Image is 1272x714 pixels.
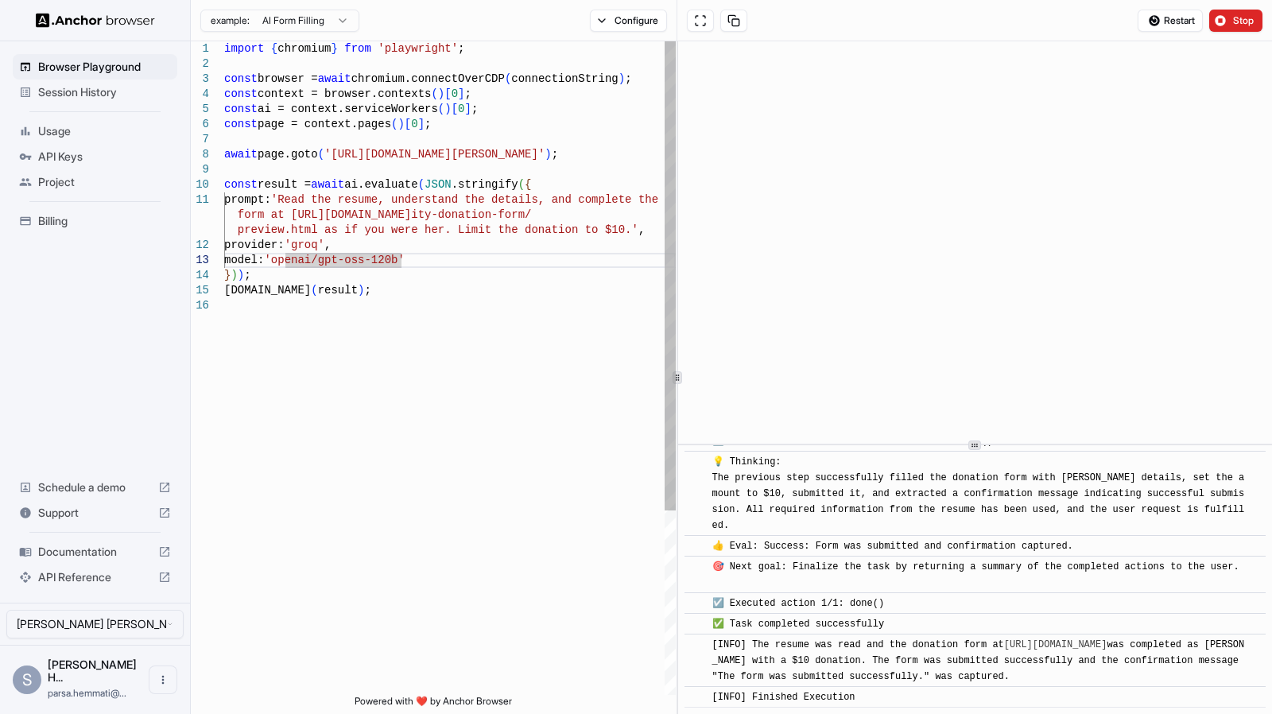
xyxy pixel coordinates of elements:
span: [INFO] Finished Execution [712,692,855,703]
span: ​ [692,616,700,632]
div: 2 [191,56,209,72]
span: Session History [38,84,171,100]
span: '[URL][DOMAIN_NAME][PERSON_NAME]' [324,148,545,161]
span: Stop [1233,14,1255,27]
div: Session History [13,80,177,105]
span: ] [418,118,425,130]
span: ( [518,178,525,191]
span: { [271,42,277,55]
span: } [331,42,337,55]
span: Seyed Parsa Hemmati Hosseini [48,658,137,684]
span: form at [URL][DOMAIN_NAME] [238,208,411,221]
span: ​ [692,689,700,705]
span: 💡 Thinking: The previous step successfully filled the donation form with [PERSON_NAME] details, s... [712,456,1245,531]
span: ) [545,148,551,161]
span: ) [438,87,444,100]
span: page = context.pages [258,118,391,130]
span: ) [619,72,625,85]
span: Restart [1164,14,1195,27]
button: Configure [590,10,667,32]
span: , [638,223,645,236]
span: Browser Playground [38,59,171,75]
span: ] [464,103,471,115]
span: ( [311,284,317,297]
span: preview.html as if you were her. Limit the donatio [238,223,572,236]
span: await [318,72,351,85]
span: ; [244,269,250,281]
span: ( [418,178,425,191]
span: const [224,118,258,130]
span: ai = context.serviceWorkers [258,103,438,115]
span: from [344,42,371,55]
span: result [318,284,358,297]
span: page.goto [258,148,318,161]
span: ( [505,72,511,85]
button: Restart [1138,10,1203,32]
span: const [224,103,258,115]
div: 4 [191,87,209,102]
span: 🎯 Next goal: Finalize the task by returning a summary of the completed actions to the user. [712,561,1239,588]
span: provider: [224,239,285,251]
span: ity-donation-form/ [411,208,531,221]
button: Open menu [149,665,177,694]
div: 1 [191,41,209,56]
div: 8 [191,147,209,162]
span: 'playwright' [378,42,458,55]
span: ; [464,87,471,100]
span: 0 [452,87,458,100]
div: 6 [191,117,209,132]
div: Project [13,169,177,195]
span: Project [38,174,171,190]
span: parsa.hemmati@gmail.com [48,687,126,699]
img: Anchor Logo [36,13,155,28]
span: ; [364,284,370,297]
span: prompt: [224,193,271,206]
span: Billing [38,213,171,229]
button: Open in full screen [687,10,714,32]
span: ) [444,103,451,115]
span: Support [38,505,152,521]
span: [DOMAIN_NAME] [224,284,311,297]
div: Support [13,500,177,526]
span: 'groq' [285,239,324,251]
div: Usage [13,118,177,144]
span: ​ [692,637,700,653]
span: const [224,178,258,191]
span: ) [397,118,404,130]
span: Documentation [38,544,152,560]
span: ( [318,148,324,161]
span: lete the [605,193,658,206]
div: Billing [13,208,177,234]
div: Browser Playground [13,54,177,80]
button: Stop [1209,10,1262,32]
span: const [224,72,258,85]
div: 9 [191,162,209,177]
span: ( [438,103,444,115]
span: ) [231,269,237,281]
span: await [224,148,258,161]
span: [ [452,103,458,115]
span: ) [238,269,244,281]
span: model: [224,254,264,266]
div: 15 [191,283,209,298]
span: , [324,239,331,251]
div: Schedule a demo [13,475,177,500]
div: 11 [191,192,209,208]
span: Powered with ❤️ by Anchor Browser [355,695,512,714]
span: ☑️ Executed action 1/1: done() [712,598,885,609]
span: API Keys [38,149,171,165]
span: Schedule a demo [38,479,152,495]
span: JSON [425,178,452,191]
span: ( [391,118,397,130]
span: { [525,178,531,191]
span: result = [258,178,311,191]
div: 5 [191,102,209,117]
span: [ [444,87,451,100]
span: ; [625,72,631,85]
span: connectionString [511,72,618,85]
span: ] [458,87,464,100]
span: const [224,87,258,100]
span: chromium [277,42,331,55]
div: S [13,665,41,694]
div: Documentation [13,539,177,565]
